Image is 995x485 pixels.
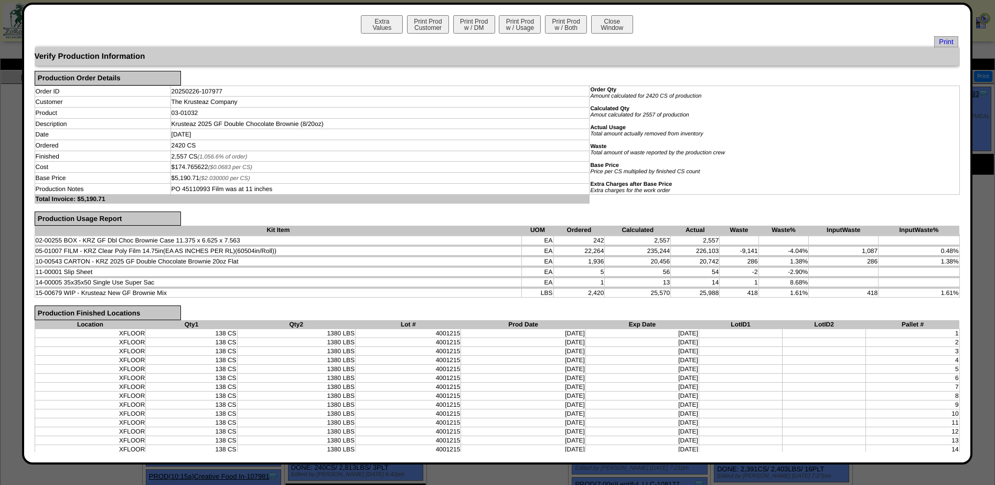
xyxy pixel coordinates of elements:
[35,409,146,418] td: XFLOOR
[35,329,146,338] td: XFLOOR
[461,400,586,409] td: [DATE]
[198,154,248,160] span: (1,056.6% of order)
[585,382,699,391] td: [DATE]
[35,364,146,373] td: XFLOOR
[208,164,252,171] span: ($0.0683 per CS)
[809,257,879,266] td: 286
[170,97,590,108] td: The Krusteaz Company
[605,226,671,235] th: Calculated
[146,355,237,364] td: 138 CS
[758,278,809,287] td: 8.68%
[934,36,958,47] a: Print
[590,124,626,131] b: Actual Usage
[879,226,960,235] th: InputWaste%
[553,226,605,235] th: Ordered
[356,409,461,418] td: 4001215
[720,257,758,266] td: 286
[671,247,720,256] td: 226,103
[866,427,959,436] td: 12
[407,15,449,34] button: Print ProdCustomer
[35,436,146,445] td: XFLOOR
[461,409,586,418] td: [DATE]
[237,436,356,445] td: 1380 LBS
[671,236,720,245] td: 2,557
[35,151,170,162] td: Finished
[35,338,146,346] td: XFLOOR
[585,409,699,418] td: [DATE]
[671,257,720,266] td: 20,742
[499,15,541,34] button: Print Prodw / Usage
[170,162,590,173] td: $174.765622
[237,346,356,355] td: 1380 LBS
[356,373,461,382] td: 4001215
[758,289,809,298] td: 1.61%
[553,289,605,298] td: 2,420
[590,106,629,112] b: Calculated Qty
[461,320,586,329] th: Prod Date
[590,162,619,168] b: Base Price
[237,382,356,391] td: 1380 LBS
[866,418,959,427] td: 11
[356,418,461,427] td: 4001215
[35,97,170,108] td: Customer
[461,346,586,355] td: [DATE]
[35,236,522,245] td: 02-00255 BOX - KRZ GF Dbl Choc Brownie Case 11.375 x 6.625 x 7.563
[866,445,959,454] td: 14
[199,175,250,182] span: ($2.030000 per CS)
[866,355,959,364] td: 4
[522,289,553,298] td: LBS
[758,268,809,277] td: -2.90%
[356,382,461,391] td: 4001215
[671,268,720,277] td: 54
[35,382,146,391] td: XFLOOR
[720,289,758,298] td: 418
[146,436,237,445] td: 138 CS
[605,247,671,256] td: 235,244
[758,257,809,266] td: 1.38%
[35,183,170,194] td: Production Notes
[237,355,356,364] td: 1380 LBS
[605,278,671,287] td: 13
[35,346,146,355] td: XFLOOR
[356,329,461,338] td: 4001215
[146,346,237,355] td: 138 CS
[35,247,522,256] td: 05-01007 FILM - KRZ Clear Poly Film 14.75in(EA AS INCHES PER RL)(60504in/Roll))
[237,427,356,436] td: 1380 LBS
[35,226,522,235] th: Kit Item
[461,436,586,445] td: [DATE]
[453,15,495,34] button: Print Prodw / DM
[866,338,959,346] td: 2
[170,183,590,194] td: PO 45110993 Film was at 11 inches
[461,364,586,373] td: [DATE]
[720,268,758,277] td: -2
[605,257,671,266] td: 20,456
[35,194,590,203] td: Total Invoice: $5,190.71
[585,436,699,445] td: [DATE]
[585,400,699,409] td: [DATE]
[356,400,461,409] td: 4001215
[170,108,590,119] td: 03-01032
[146,373,237,382] td: 138 CS
[461,427,586,436] td: [DATE]
[461,355,586,364] td: [DATE]
[585,346,699,355] td: [DATE]
[146,338,237,346] td: 138 CS
[866,400,959,409] td: 9
[545,15,587,34] button: Print Prodw / Both
[170,86,590,97] td: 20250226-107977
[35,71,181,86] div: Production Order Details
[35,268,522,277] td: 11-00001 Slip Sheet
[809,247,879,256] td: 1,087
[585,373,699,382] td: [DATE]
[605,236,671,245] td: 2,557
[461,445,586,454] td: [DATE]
[585,427,699,436] td: [DATE]
[866,409,959,418] td: 10
[866,329,959,338] td: 1
[237,373,356,382] td: 1380 LBS
[170,129,590,140] td: [DATE]
[356,355,461,364] td: 4001215
[146,382,237,391] td: 138 CS
[35,212,181,226] div: Production Usage Report
[866,364,959,373] td: 5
